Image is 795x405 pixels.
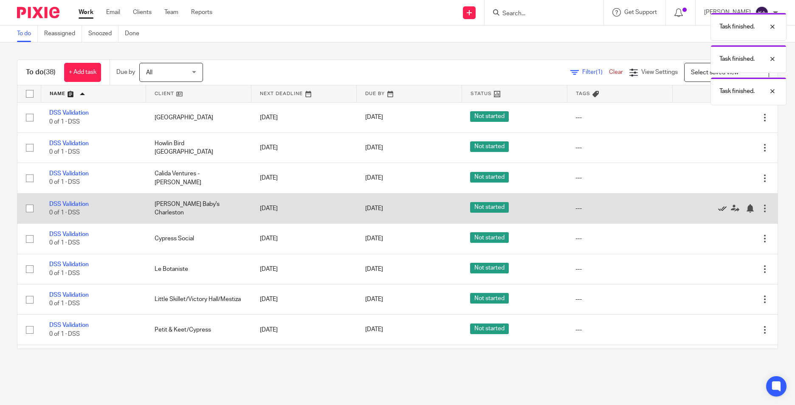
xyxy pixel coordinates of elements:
div: --- [575,234,664,243]
td: [DATE] [251,224,357,254]
span: 0 of 1 · DSS [49,270,80,276]
div: --- [575,295,664,304]
a: Snoozed [88,25,118,42]
a: Done [125,25,146,42]
td: Vicious Biscuit [146,345,251,375]
span: Not started [470,202,509,213]
td: Howlin Bird [GEOGRAPHIC_DATA] [146,132,251,163]
a: DSS Validation [49,231,89,237]
span: 0 of 1 · DSS [49,119,80,125]
p: Due by [116,68,135,76]
div: --- [575,143,664,152]
span: [DATE] [365,327,383,333]
td: [DATE] [251,102,357,132]
a: DSS Validation [49,292,89,298]
td: [DATE] [251,132,357,163]
span: (38) [44,69,56,76]
span: 0 of 1 · DSS [49,301,80,307]
span: [DATE] [365,115,383,121]
td: [DATE] [251,163,357,193]
a: Reassigned [44,25,82,42]
span: Not started [470,232,509,243]
td: Little Skillet/Victory Hall/Mestiza [146,284,251,315]
div: --- [575,265,664,273]
a: Clients [133,8,152,17]
div: --- [575,204,664,213]
span: 0 of 1 · DSS [49,180,80,186]
td: [PERSON_NAME] Baby's Charleston [146,193,251,223]
a: DSS Validation [49,201,89,207]
span: [DATE] [365,145,383,151]
span: [DATE] [365,175,383,181]
span: [DATE] [365,266,383,272]
span: 0 of 1 · DSS [49,240,80,246]
p: Task finished. [719,87,755,96]
a: Mark as done [718,204,731,213]
a: Team [164,8,178,17]
p: Task finished. [719,55,755,63]
td: [DATE] [251,315,357,345]
span: Not started [470,293,509,304]
img: Pixie [17,7,59,18]
span: [DATE] [365,296,383,302]
div: --- [575,113,664,122]
span: Not started [470,111,509,122]
td: Petit & Keet/Cypress [146,315,251,345]
img: svg%3E [755,6,769,20]
span: 0 of 1 · DSS [49,210,80,216]
a: DSS Validation [49,171,89,177]
h1: To do [26,68,56,77]
td: [DATE] [251,193,357,223]
span: Not started [470,172,509,183]
a: DSS Validation [49,110,89,116]
span: 0 of 1 · DSS [49,149,80,155]
span: Not started [470,263,509,273]
a: To do [17,25,38,42]
a: DSS Validation [49,322,89,328]
a: DSS Validation [49,262,89,267]
a: Reports [191,8,212,17]
td: [DATE] [251,284,357,315]
a: Work [79,8,93,17]
td: [DATE] [251,254,357,284]
a: + Add task [64,63,101,82]
td: [GEOGRAPHIC_DATA] [146,102,251,132]
a: Email [106,8,120,17]
div: --- [575,326,664,334]
span: All [146,70,152,76]
td: Le Botaniste [146,254,251,284]
span: Not started [470,323,509,334]
div: --- [575,174,664,182]
span: Not started [470,141,509,152]
p: Task finished. [719,22,755,31]
td: [DATE] [251,345,357,375]
span: [DATE] [365,236,383,242]
td: Cypress Social [146,224,251,254]
span: 0 of 1 · DSS [49,331,80,337]
span: [DATE] [365,205,383,211]
td: Calida Ventures - [PERSON_NAME] [146,163,251,193]
a: DSS Validation [49,141,89,146]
